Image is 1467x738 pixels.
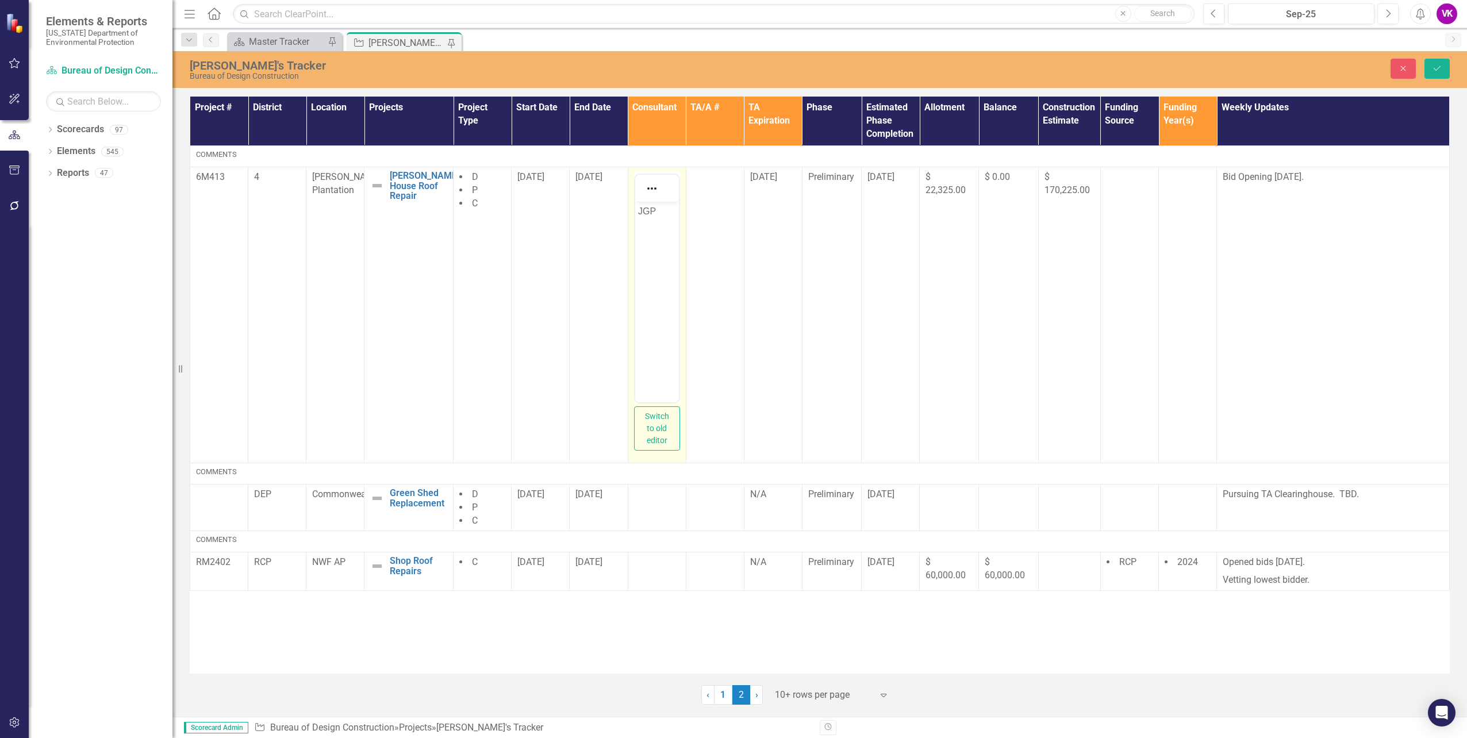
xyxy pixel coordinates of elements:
span: C [472,198,478,209]
small: [US_STATE] Department of Environmental Protection [46,28,161,47]
p: Opened bids [DATE]. [1223,556,1443,571]
div: Sep-25 [1232,7,1370,21]
span: [DATE] [575,556,602,567]
span: D [472,489,478,499]
img: Not Defined [370,491,384,505]
img: Not Defined [370,179,384,193]
span: [DATE] [575,171,602,182]
span: [DATE] [517,556,544,567]
span: P [472,502,478,513]
button: Switch to old editor [634,406,680,451]
span: 4 [254,171,259,182]
span: $ 22,325.00 [925,171,966,195]
span: 2 [732,685,751,705]
a: Bureau of Design Construction [270,722,394,733]
a: Shop Roof Repairs [390,556,447,576]
p: Bid Opening [DATE]. [1223,171,1443,184]
input: Search Below... [46,91,161,112]
span: Elements & Reports [46,14,161,28]
p: Vetting lowest bidder. [1223,571,1443,587]
a: 1 [714,685,732,705]
div: [PERSON_NAME]'s Tracker [190,59,905,72]
p: 6M413 [196,171,242,184]
span: [DATE] [750,171,777,182]
img: Not Defined [370,559,384,573]
a: Elements [57,145,95,158]
span: Search [1150,9,1175,18]
div: Master Tracker [249,34,325,49]
span: $ 170,225.00 [1044,171,1090,195]
div: Comments [196,467,1443,477]
a: Projects [399,722,432,733]
span: NWF AP [312,556,345,567]
span: $ 60,000.00 [985,556,1025,581]
span: $ 0.00 [985,171,1010,182]
span: C [472,515,478,526]
span: $ 60,000.00 [925,556,966,581]
span: RCP [1119,556,1136,567]
span: C [472,556,478,567]
span: [DATE] [867,556,894,567]
span: P [472,184,478,195]
div: 97 [110,125,128,134]
p: Pursuing TA Clearinghouse. TBD. [1223,488,1443,501]
div: N/A [750,488,796,501]
span: Preliminary [808,489,854,499]
span: [PERSON_NAME] Plantation [312,171,381,195]
div: [PERSON_NAME]'s Tracker [368,36,444,50]
span: [DATE] [867,489,894,499]
span: [DATE] [575,489,602,499]
div: » » [254,721,811,735]
div: 47 [95,168,113,178]
span: RCP [254,556,271,567]
span: Preliminary [808,556,854,567]
a: [PERSON_NAME] House Roof Repair [390,171,459,201]
a: Master Tracker [230,34,325,49]
button: Search [1134,6,1192,22]
span: [DATE] [867,171,894,182]
span: D [472,171,478,182]
a: Green Shed Replacement [390,488,447,508]
div: [PERSON_NAME]'s Tracker [436,722,543,733]
div: Comments [196,535,1443,545]
div: Open Intercom Messenger [1428,699,1456,727]
input: Search ClearPoint... [233,4,1195,24]
iframe: Rich Text Area [635,202,679,402]
div: Comments [196,149,1443,160]
div: 545 [101,147,124,156]
a: Reports [57,167,89,180]
span: Scorecard Admin [184,722,248,733]
button: VK [1437,3,1457,24]
button: Reveal or hide additional toolbar items [642,180,662,197]
a: Scorecards [57,123,104,136]
a: Bureau of Design Construction [46,64,161,78]
button: Sep-25 [1228,3,1374,24]
span: ‹ [706,689,709,700]
img: ClearPoint Strategy [6,13,26,33]
span: DEP [254,489,271,499]
div: N/A [750,556,796,569]
span: › [755,689,758,700]
span: [DATE] [517,171,544,182]
span: 2024 [1177,556,1198,567]
span: Commonwealth [312,489,377,499]
p: RM2402 [196,556,242,569]
div: Bureau of Design Construction [190,72,905,80]
span: [DATE] [517,489,544,499]
span: Preliminary [808,171,854,182]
